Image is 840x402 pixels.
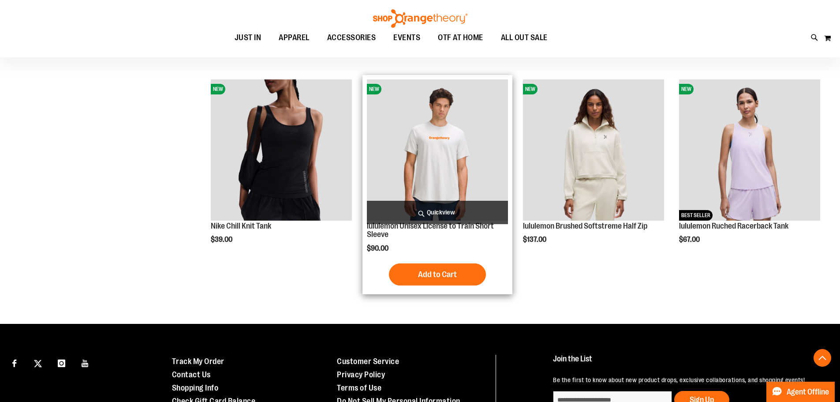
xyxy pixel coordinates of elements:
span: Agent Offline [787,388,829,396]
button: Add to Cart [389,263,486,286]
span: NEW [679,84,694,94]
span: JUST IN [235,28,261,48]
button: Back To Top [814,349,831,367]
div: product [675,75,825,267]
span: NEW [367,84,381,94]
span: NEW [523,84,538,94]
img: Nike Chill Knit Tank [211,79,352,221]
span: $137.00 [523,236,548,244]
a: lululemon Brushed Softstreme Half Zip [523,222,647,230]
a: lululemon Ruched Racerback TankNEWBEST SELLER [679,79,820,222]
a: Visit our X page [30,355,46,370]
a: Visit our Instagram page [54,355,69,370]
h4: Join the List [553,355,820,371]
img: lululemon Brushed Softstreme Half Zip [523,79,664,221]
span: $39.00 [211,236,234,244]
a: lululemon Ruched Racerback Tank [679,222,788,230]
img: lululemon Unisex License to Train Short Sleeve [367,79,508,221]
button: Agent Offline [766,382,835,402]
a: lululemon Brushed Softstreme Half ZipNEW [523,79,664,222]
span: $67.00 [679,236,701,244]
a: Track My Order [172,357,224,366]
span: ACCESSORIES [327,28,376,48]
span: BEST SELLER [679,210,713,221]
a: Terms of Use [337,383,381,392]
div: product [519,75,668,267]
a: Customer Service [337,357,399,366]
img: Shop Orangetheory [372,9,469,28]
a: Shopping Info [172,383,219,392]
a: Quickview [367,201,508,224]
a: Nike Chill Knit Tank [211,222,271,230]
a: Visit our Facebook page [7,355,22,370]
a: lululemon Unisex License to Train Short Sleeve [367,222,494,239]
span: Add to Cart [418,270,457,279]
a: Nike Chill Knit TankNEW [211,79,352,222]
p: Be the first to know about new product drops, exclusive collaborations, and shopping events! [553,376,820,384]
span: OTF AT HOME [438,28,483,48]
span: NEW [211,84,225,94]
span: $90.00 [367,244,390,252]
img: lululemon Ruched Racerback Tank [679,79,820,221]
a: Visit our Youtube page [78,355,93,370]
span: ALL OUT SALE [501,28,548,48]
a: lululemon Unisex License to Train Short SleeveNEW [367,79,508,222]
img: Twitter [34,360,42,368]
a: Contact Us [172,370,211,379]
span: APPAREL [279,28,310,48]
div: product [206,75,356,267]
a: Privacy Policy [337,370,385,379]
span: EVENTS [393,28,420,48]
div: product [362,75,512,294]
